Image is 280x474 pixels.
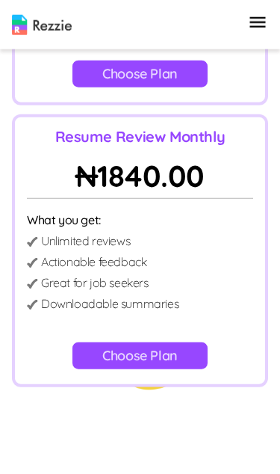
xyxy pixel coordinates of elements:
img: detail [27,258,38,268]
p: Actionable feedback [41,253,146,271]
p: Downloadable summaries [41,295,178,313]
img: detail [27,300,38,310]
button: Choose Plan [72,342,208,369]
button: Choose Plan [72,61,208,87]
img: detail [27,237,38,247]
p: Great for job seekers [41,274,149,292]
p: ₦ 1840.00 [27,153,253,199]
p: What you get: [27,211,253,229]
p: Resume Review Monthly [27,126,253,147]
img: logo [12,15,72,35]
p: Unlimited reviews [41,232,130,250]
img: detail [27,279,38,289]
